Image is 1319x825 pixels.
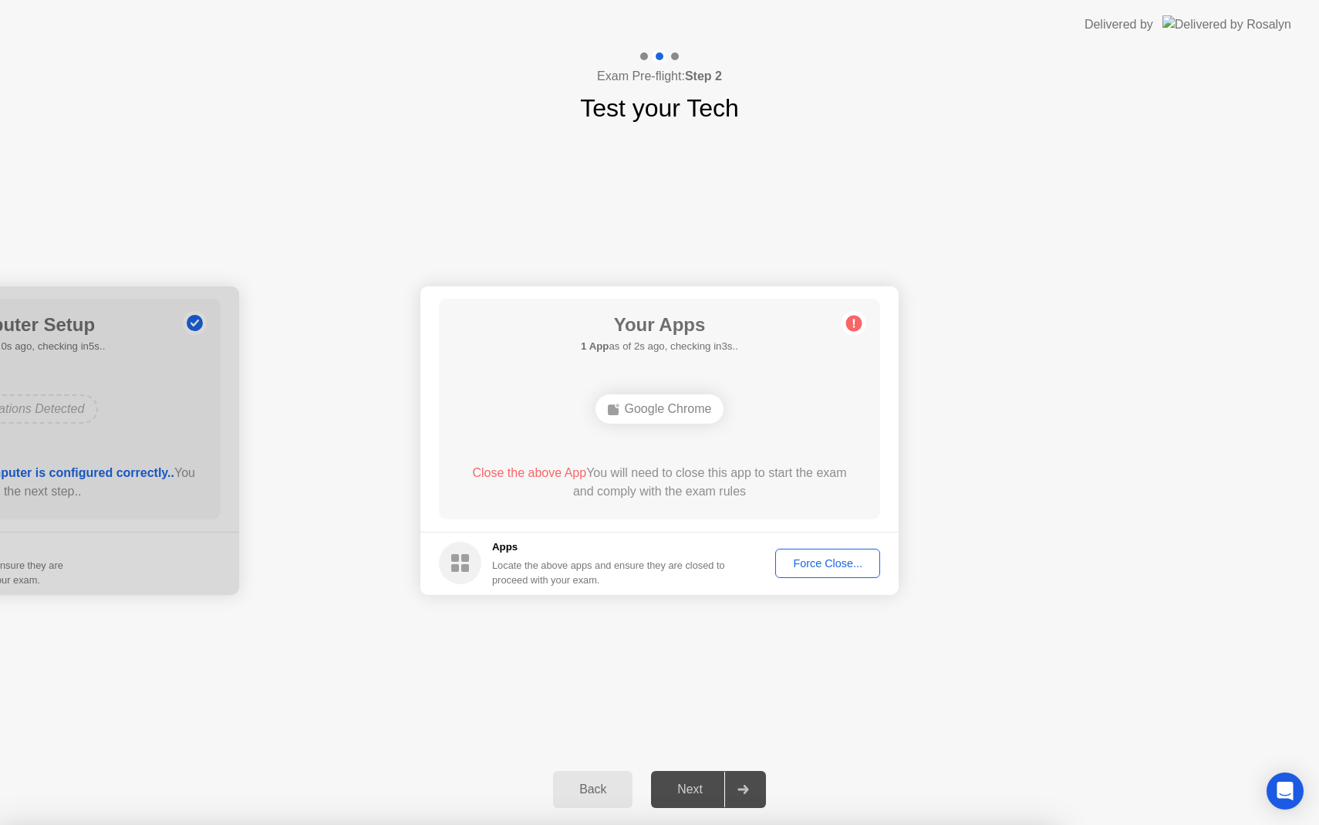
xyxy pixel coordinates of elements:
[492,539,726,555] h5: Apps
[558,783,628,796] div: Back
[1085,15,1153,34] div: Delivered by
[581,340,609,352] b: 1 App
[781,557,875,570] div: Force Close...
[472,466,586,479] span: Close the above App
[597,67,722,86] h4: Exam Pre-flight:
[461,464,859,501] div: You will need to close this app to start the exam and comply with the exam rules
[580,90,739,127] h1: Test your Tech
[492,558,726,587] div: Locate the above apps and ensure they are closed to proceed with your exam.
[581,339,738,354] h5: as of 2s ago, checking in3s..
[685,69,722,83] b: Step 2
[1162,15,1291,33] img: Delivered by Rosalyn
[581,311,738,339] h1: Your Apps
[656,783,724,796] div: Next
[1267,773,1304,810] div: Open Intercom Messenger
[595,394,724,424] div: Google Chrome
